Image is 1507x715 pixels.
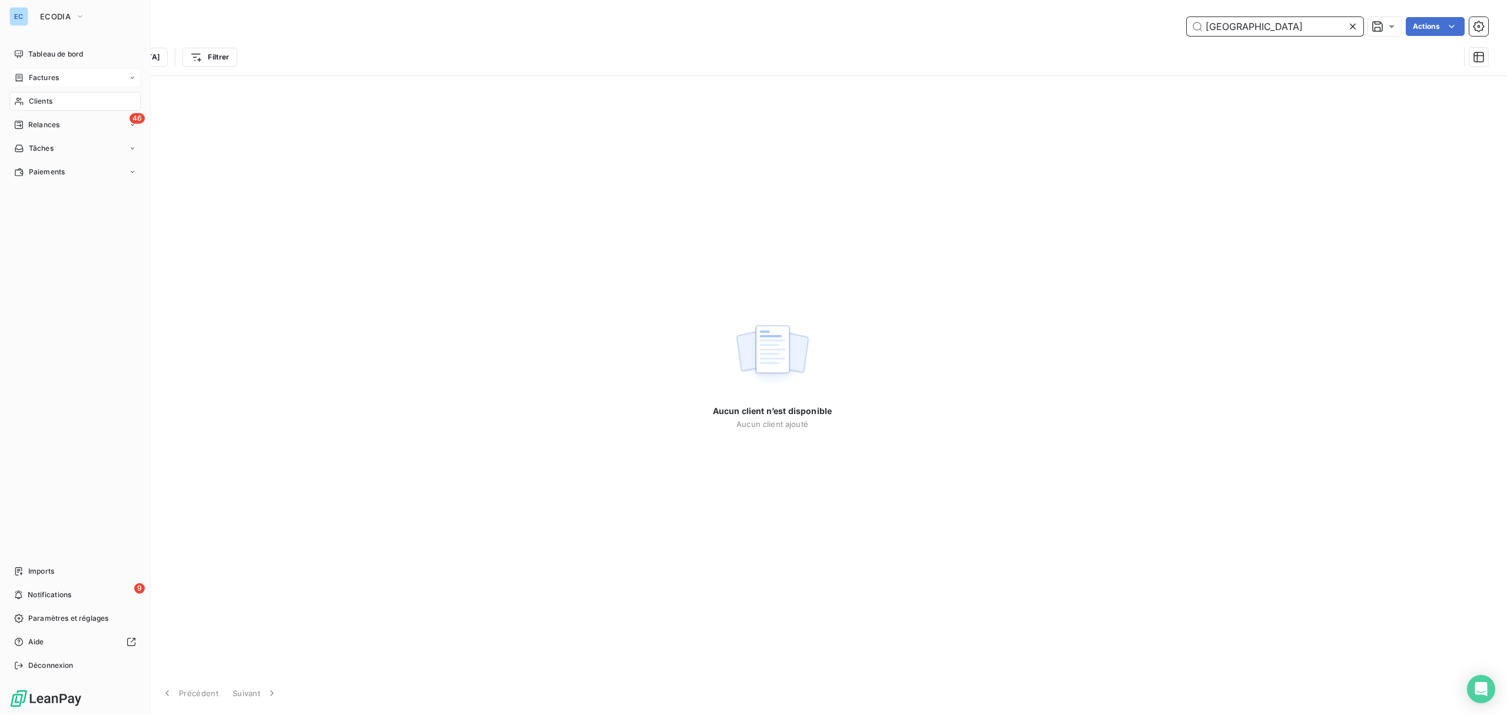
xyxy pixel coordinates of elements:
span: Imports [28,566,54,577]
span: Aucun client n’est disponible [713,405,832,417]
span: Tableau de bord [28,49,83,59]
span: Aide [28,637,44,647]
img: Logo LeanPay [9,689,82,708]
span: Déconnexion [28,660,74,671]
button: Suivant [225,681,285,706]
span: Clients [29,96,52,107]
div: EC [9,7,28,26]
div: Open Intercom Messenger [1467,675,1495,703]
span: 9 [134,583,145,594]
button: Précédent [154,681,225,706]
span: Notifications [28,590,71,600]
a: Aide [9,633,141,651]
button: Filtrer [182,48,237,67]
span: Tâches [29,143,54,154]
input: Rechercher [1187,17,1363,36]
span: 46 [130,113,145,124]
span: Paramètres et réglages [28,613,108,624]
span: Aucun client ajouté [736,419,808,429]
span: Relances [28,120,59,130]
span: Paiements [29,167,65,177]
button: Actions [1406,17,1465,36]
span: Factures [29,72,59,83]
img: empty state [735,319,810,392]
span: ECODIA [40,12,71,21]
